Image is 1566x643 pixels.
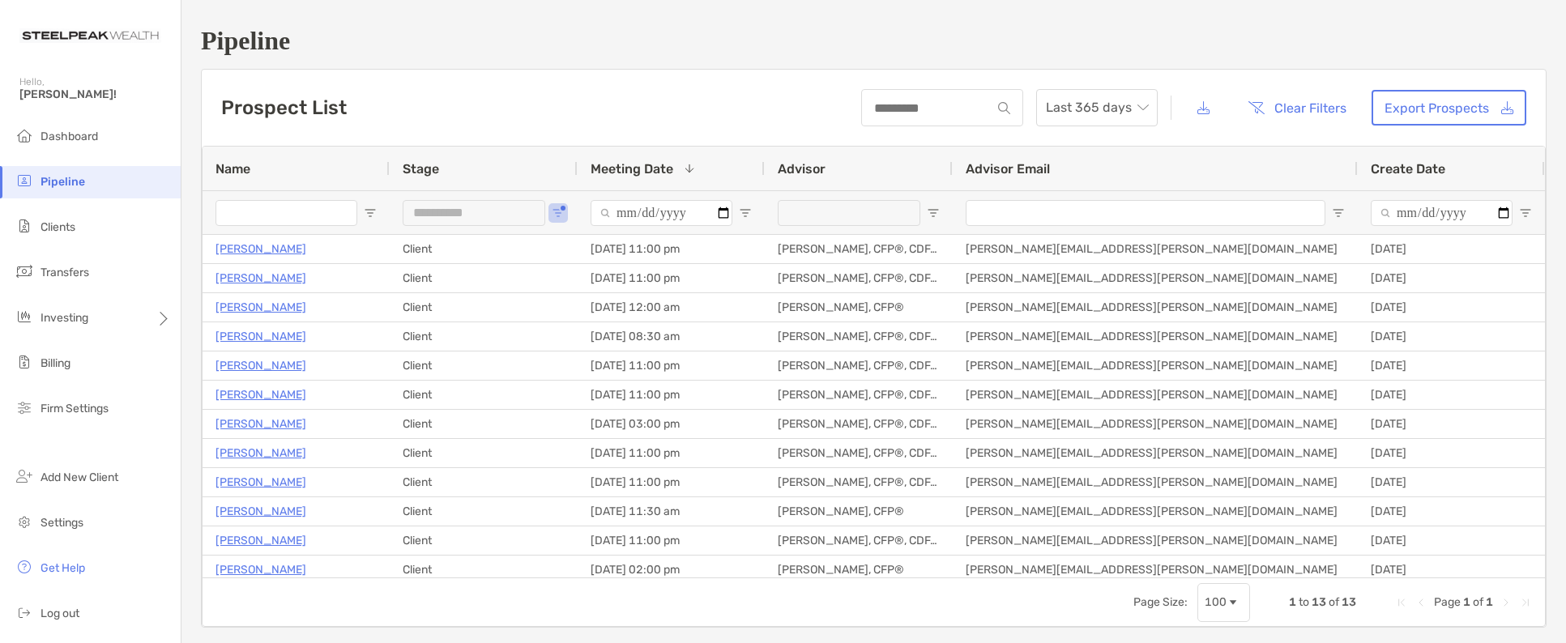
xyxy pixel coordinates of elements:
[1371,161,1445,177] span: Create Date
[1358,264,1545,292] div: [DATE]
[15,512,34,531] img: settings icon
[765,351,953,380] div: [PERSON_NAME], CFP®, CDFA®
[1434,595,1461,609] span: Page
[953,381,1358,409] div: [PERSON_NAME][EMAIL_ADDRESS][PERSON_NAME][DOMAIN_NAME]
[215,239,306,259] p: [PERSON_NAME]
[390,322,578,351] div: Client
[953,556,1358,584] div: [PERSON_NAME][EMAIL_ADDRESS][PERSON_NAME][DOMAIN_NAME]
[953,497,1358,526] div: [PERSON_NAME][EMAIL_ADDRESS][PERSON_NAME][DOMAIN_NAME]
[1046,90,1148,126] span: Last 365 days
[966,161,1050,177] span: Advisor Email
[41,471,118,484] span: Add New Client
[1358,526,1545,555] div: [DATE]
[403,161,439,177] span: Stage
[15,262,34,281] img: transfers icon
[1205,595,1227,609] div: 100
[390,235,578,263] div: Client
[215,414,306,434] p: [PERSON_NAME]
[215,560,306,580] a: [PERSON_NAME]
[19,6,161,65] img: Zoe Logo
[390,526,578,555] div: Client
[578,497,765,526] div: [DATE] 11:30 am
[552,207,565,219] button: Open Filter Menu
[41,561,85,575] span: Get Help
[215,268,306,288] a: [PERSON_NAME]
[1519,596,1532,609] div: Last Page
[1372,90,1526,126] a: Export Prospects
[765,497,953,526] div: [PERSON_NAME], CFP®
[739,207,752,219] button: Open Filter Menu
[1358,351,1545,380] div: [DATE]
[765,468,953,496] div: [PERSON_NAME], CFP®, CDFA®
[15,307,34,326] img: investing icon
[15,352,34,372] img: billing icon
[390,468,578,496] div: Client
[215,443,306,463] a: [PERSON_NAME]
[15,171,34,190] img: pipeline icon
[215,326,306,347] a: [PERSON_NAME]
[1371,200,1513,226] input: Create Date Filter Input
[221,96,347,119] h3: Prospect List
[15,557,34,577] img: get-help icon
[1358,468,1545,496] div: [DATE]
[41,402,109,415] span: Firm Settings
[953,526,1358,555] div: [PERSON_NAME][EMAIL_ADDRESS][PERSON_NAME][DOMAIN_NAME]
[215,200,357,226] input: Name Filter Input
[953,351,1358,380] div: [PERSON_NAME][EMAIL_ADDRESS][PERSON_NAME][DOMAIN_NAME]
[765,293,953,321] div: [PERSON_NAME], CFP®
[41,175,85,189] span: Pipeline
[1358,235,1545,263] div: [DATE]
[15,466,34,486] img: add_new_client icon
[1473,595,1483,609] span: of
[578,439,765,467] div: [DATE] 11:00 pm
[41,130,98,143] span: Dashboard
[390,556,578,584] div: Client
[215,297,306,317] a: [PERSON_NAME]
[578,322,765,351] div: [DATE] 08:30 am
[765,322,953,351] div: [PERSON_NAME], CFP®, CDFA®
[1519,207,1532,219] button: Open Filter Menu
[765,410,953,438] div: [PERSON_NAME], CFP®, CDFA®
[953,235,1358,263] div: [PERSON_NAME][EMAIL_ADDRESS][PERSON_NAME][DOMAIN_NAME]
[1342,595,1356,609] span: 13
[201,26,1547,56] h1: Pipeline
[390,351,578,380] div: Client
[41,220,75,234] span: Clients
[390,410,578,438] div: Client
[41,266,89,279] span: Transfers
[215,530,306,551] a: [PERSON_NAME]
[998,102,1010,114] img: input icon
[390,497,578,526] div: Client
[765,439,953,467] div: [PERSON_NAME], CFP®, CDFA®
[953,293,1358,321] div: [PERSON_NAME][EMAIL_ADDRESS][PERSON_NAME][DOMAIN_NAME]
[1289,595,1296,609] span: 1
[1358,293,1545,321] div: [DATE]
[390,293,578,321] div: Client
[390,381,578,409] div: Client
[1358,410,1545,438] div: [DATE]
[1197,583,1250,622] div: Page Size
[15,398,34,417] img: firm-settings icon
[591,161,673,177] span: Meeting Date
[1332,207,1345,219] button: Open Filter Menu
[1500,596,1513,609] div: Next Page
[953,322,1358,351] div: [PERSON_NAME][EMAIL_ADDRESS][PERSON_NAME][DOMAIN_NAME]
[15,216,34,236] img: clients icon
[578,293,765,321] div: [DATE] 12:00 am
[1395,596,1408,609] div: First Page
[215,501,306,522] a: [PERSON_NAME]
[1358,556,1545,584] div: [DATE]
[578,264,765,292] div: [DATE] 11:00 pm
[215,356,306,376] a: [PERSON_NAME]
[41,356,70,370] span: Billing
[578,235,765,263] div: [DATE] 11:00 pm
[578,381,765,409] div: [DATE] 11:00 pm
[390,264,578,292] div: Client
[1358,381,1545,409] div: [DATE]
[966,200,1325,226] input: Advisor Email Filter Input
